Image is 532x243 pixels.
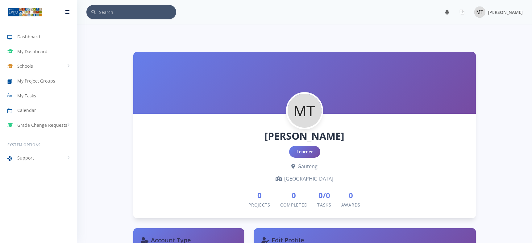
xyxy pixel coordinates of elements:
[17,92,36,99] span: My Tasks
[474,6,485,18] img: Image placeholder
[288,94,322,128] img: Profile Picture
[280,202,307,208] span: Completed
[249,202,271,208] span: Projects
[318,202,332,208] span: Tasks
[7,7,42,17] img: ...
[17,48,48,55] span: My Dashboard
[318,190,332,201] span: 0/0
[17,63,33,69] span: Schools
[17,107,36,113] span: Calendar
[99,5,176,19] input: Search
[17,78,55,84] span: My Project Groups
[341,190,360,201] span: 0
[143,175,466,182] div: [GEOGRAPHIC_DATA]
[289,146,320,158] div: Learner
[143,129,466,143] h1: [PERSON_NAME]
[17,122,67,128] span: Grade Change Requests
[17,33,40,40] span: Dashboard
[341,202,360,208] span: Awards
[143,163,466,170] div: Gauteng
[17,155,34,161] span: Support
[469,5,523,19] a: Image placeholder [PERSON_NAME]
[7,142,69,148] h6: System Options
[249,190,271,201] span: 0
[280,190,307,201] span: 0
[488,9,523,15] span: [PERSON_NAME]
